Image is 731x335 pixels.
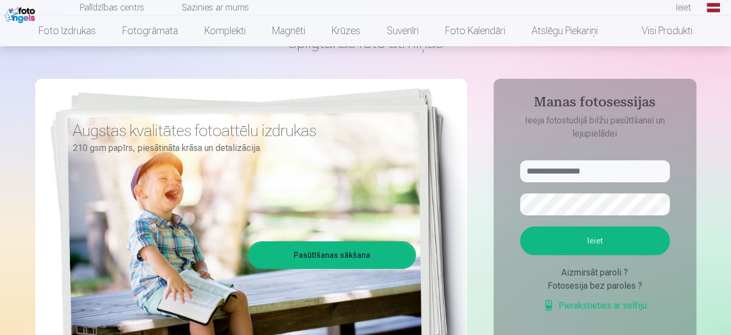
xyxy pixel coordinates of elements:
a: Krūzes [318,15,373,46]
a: Foto izdrukas [25,15,109,46]
a: Magnēti [259,15,318,46]
button: Ieiet [520,226,670,255]
a: Atslēgu piekariņi [518,15,611,46]
p: 210 gsm papīrs, piesātināta krāsa un detalizācija [73,141,408,156]
div: Fotosesija bez paroles ? [520,279,670,293]
a: Fotogrāmata [109,15,191,46]
p: Ieeja fotostudijā bilžu pasūtīšanai un lejupielādei [509,114,681,141]
h3: Augstas kvalitātes fotoattēlu izdrukas [73,121,408,141]
a: Pierakstieties ar selfiju [543,299,647,312]
a: Visi produkti [611,15,706,46]
a: Komplekti [191,15,259,46]
div: Aizmirsāt paroli ? [520,266,670,279]
a: Pasūtīšanas sākšana [250,243,414,267]
a: Foto kalendāri [432,15,518,46]
h4: Manas fotosessijas [509,94,681,114]
a: Suvenīri [373,15,432,46]
img: /fa1 [4,4,38,23]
